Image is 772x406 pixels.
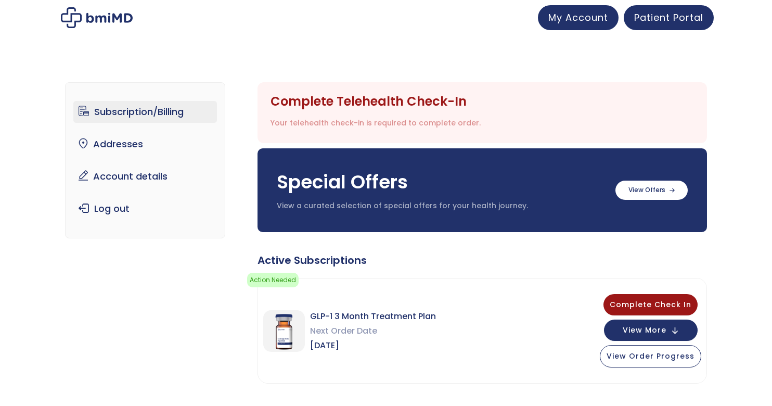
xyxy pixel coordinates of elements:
[607,351,694,361] span: View Order Progress
[310,324,436,338] span: Next Order Date
[623,327,666,334] span: View More
[548,11,608,24] span: My Account
[600,345,701,367] button: View Order Progress
[624,5,714,30] a: Patient Portal
[61,7,133,28] img: My account
[73,133,217,155] a: Addresses
[271,95,481,108] div: Complete Telehealth Check-In
[247,273,299,287] span: Action Needed
[604,320,698,341] button: View More
[73,166,217,187] a: Account details
[277,201,605,211] p: View a curated selection of special offers for your health journey.
[73,198,217,220] a: Log out
[310,338,436,353] span: [DATE]
[65,82,226,238] nav: Account pages
[258,253,707,268] div: Active Subscriptions
[634,11,703,24] span: Patient Portal
[310,309,436,324] span: GLP-1 3 Month Treatment Plan
[610,299,691,310] span: Complete Check In
[277,169,605,195] h3: Special Offers
[73,101,217,123] a: Subscription/Billing
[538,5,619,30] a: My Account
[603,294,698,315] button: Complete Check In
[271,116,481,130] div: Your telehealth check-in is required to complete order.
